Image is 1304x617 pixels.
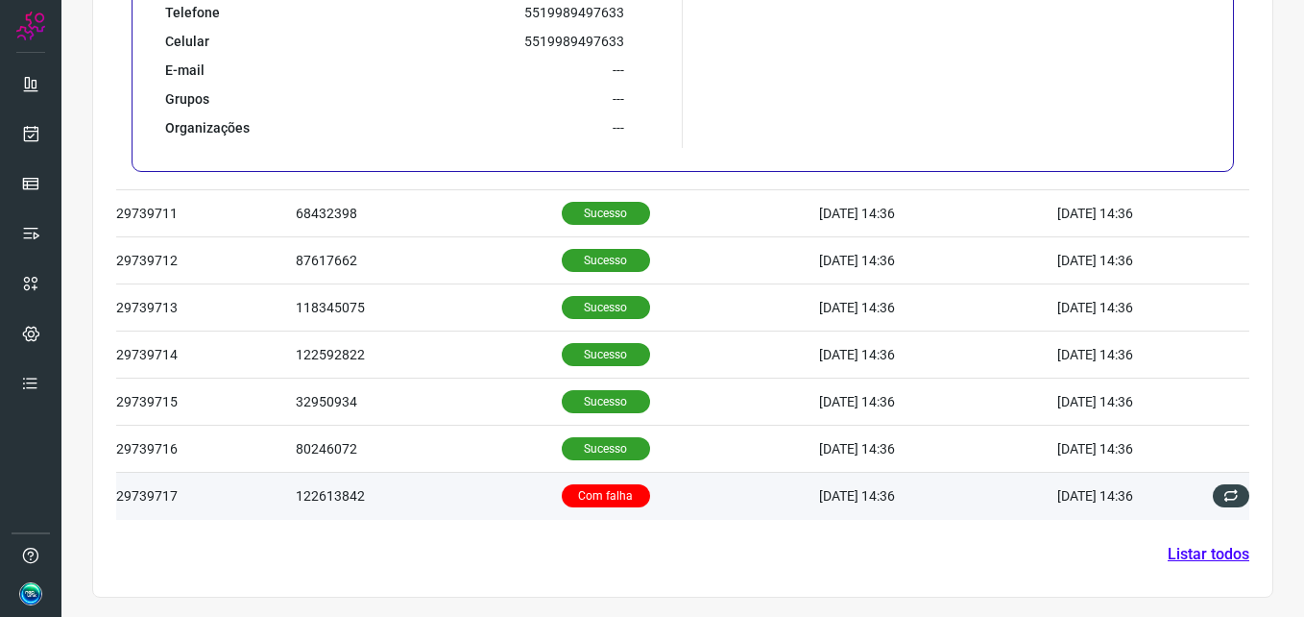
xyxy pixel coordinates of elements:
p: Sucesso [562,437,650,460]
td: [DATE] 14:36 [1057,237,1192,284]
td: [DATE] 14:36 [1057,190,1192,237]
p: --- [613,90,624,108]
td: 29739716 [116,426,296,473]
td: 29739712 [116,237,296,284]
a: Listar todos [1168,543,1249,566]
p: 5519989497633 [524,33,624,50]
td: 29739713 [116,284,296,332]
td: [DATE] 14:36 [1057,473,1192,520]
td: [DATE] 14:36 [819,237,1057,284]
td: 29739717 [116,473,296,520]
td: [DATE] 14:36 [1057,284,1192,332]
img: Logo [16,12,45,40]
td: 29739715 [116,379,296,426]
img: d1faacb7788636816442e007acca7356.jpg [19,582,42,605]
p: Sucesso [562,343,650,366]
td: [DATE] 14:36 [819,426,1057,473]
p: Telefone [165,4,220,21]
p: E-mail [165,62,205,79]
p: --- [613,62,624,79]
p: Sucesso [562,390,650,413]
td: 87617662 [296,237,562,284]
td: 80246072 [296,426,562,473]
p: Com falha [562,484,650,507]
td: [DATE] 14:36 [1057,426,1192,473]
td: [DATE] 14:36 [819,473,1057,520]
td: [DATE] 14:36 [819,379,1057,426]
td: 118345075 [296,284,562,332]
p: Celular [165,33,209,50]
p: --- [613,119,624,136]
td: 29739711 [116,190,296,237]
td: [DATE] 14:36 [1057,332,1192,379]
td: 122613842 [296,473,562,520]
p: Organizações [165,119,250,136]
td: 122592822 [296,332,562,379]
p: Sucesso [562,296,650,319]
td: [DATE] 14:36 [819,332,1057,379]
td: 32950934 [296,379,562,426]
td: [DATE] 14:36 [819,284,1057,332]
p: Sucesso [562,249,650,272]
td: 68432398 [296,190,562,237]
p: 5519989497633 [524,4,624,21]
td: 29739714 [116,332,296,379]
td: [DATE] 14:36 [1057,379,1192,426]
td: [DATE] 14:36 [819,190,1057,237]
p: Sucesso [562,202,650,225]
p: Grupos [165,90,209,108]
